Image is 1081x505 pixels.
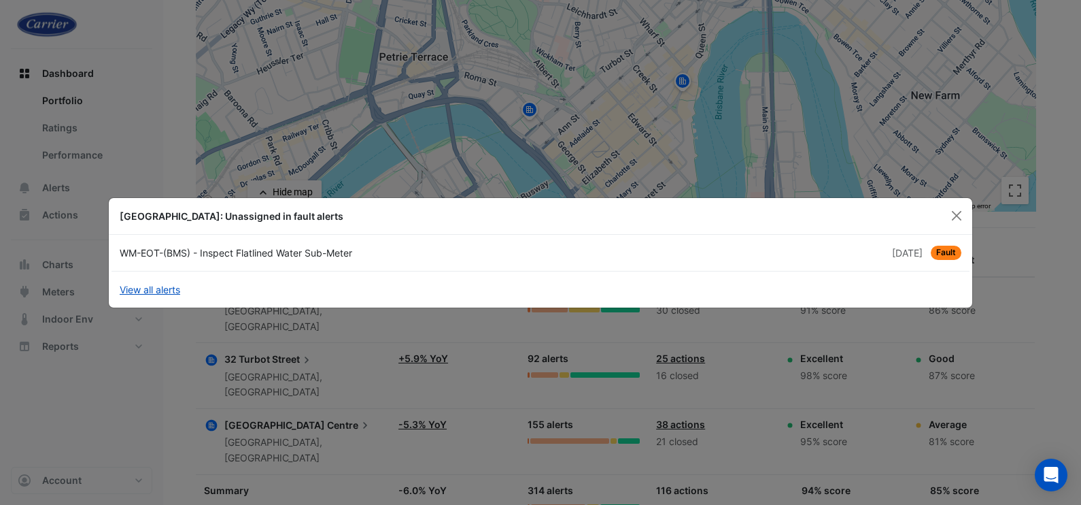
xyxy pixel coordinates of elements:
div: Open Intercom Messenger [1035,459,1067,491]
span: Fault [931,246,961,260]
div: WM-EOT-(BMS) - Inspect Flatlined Water Sub-Meter [111,246,540,260]
b: [GEOGRAPHIC_DATA]: Unassigned in fault alerts [120,210,343,222]
span: Fri 12-Jul-2024 16:15 AEST [892,247,923,259]
a: View all alerts [120,282,180,297]
button: Close [946,206,967,226]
